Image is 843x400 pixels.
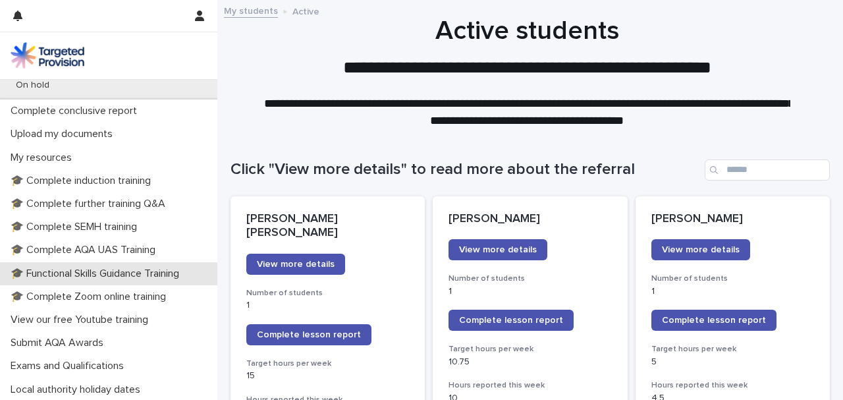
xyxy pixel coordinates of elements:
p: Submit AQA Awards [5,337,114,349]
p: Complete conclusive report [5,105,148,117]
p: 🎓 Complete induction training [5,175,161,187]
p: 🎓 Complete further training Q&A [5,198,176,210]
h3: Hours reported this week [651,380,814,391]
h1: Active students [231,15,823,47]
h3: Target hours per week [246,358,409,369]
a: View more details [449,239,547,260]
p: 🎓 Complete AQA UAS Training [5,244,166,256]
p: On hold [5,80,60,91]
a: Complete lesson report [246,324,371,345]
span: Complete lesson report [257,330,361,339]
p: 15 [246,370,409,382]
a: View more details [651,239,750,260]
p: [PERSON_NAME] [449,212,611,227]
span: Complete lesson report [662,316,766,325]
h1: Click "View more details" to read more about the referral [231,160,699,179]
p: My resources [5,152,82,164]
p: [PERSON_NAME] [PERSON_NAME] [246,212,409,241]
h3: Number of students [449,273,611,284]
span: Complete lesson report [459,316,563,325]
p: 10.75 [449,357,611,368]
p: 1 [246,300,409,311]
h3: Target hours per week [449,344,611,355]
a: View more details [246,254,345,275]
p: Active [292,3,319,18]
p: Local authority holiday dates [5,384,151,396]
a: Complete lesson report [651,310,776,331]
h3: Number of students [651,273,814,284]
p: [PERSON_NAME] [651,212,814,227]
p: 5 [651,357,814,368]
img: M5nRWzHhSzIhMunXDL62 [11,42,84,69]
p: 🎓 Functional Skills Guidance Training [5,268,190,280]
a: Complete lesson report [449,310,574,331]
p: 1 [449,286,611,297]
span: View more details [459,245,537,254]
h3: Hours reported this week [449,380,611,391]
h3: Target hours per week [651,344,814,355]
p: Upload my documents [5,128,123,140]
a: My students [224,3,278,18]
span: View more details [662,245,740,254]
h3: Number of students [246,288,409,299]
p: 1 [651,286,814,297]
p: 🎓 Complete Zoom online training [5,291,177,303]
span: View more details [257,260,335,269]
p: View our free Youtube training [5,314,159,326]
p: 🎓 Complete SEMH training [5,221,148,233]
input: Search [705,159,830,181]
p: Exams and Qualifications [5,360,134,372]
